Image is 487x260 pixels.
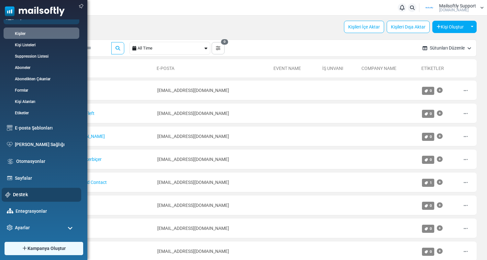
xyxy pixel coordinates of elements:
[212,42,225,54] button: 0
[430,203,432,208] span: 0
[437,107,443,120] a: Etiket Ekle
[437,130,443,143] a: Etiket Ekle
[7,142,13,147] img: domain-health-icon.svg
[437,245,443,258] a: Etiket Ekle
[430,157,432,162] span: 0
[361,66,396,71] span: translation missing: tr.crm_contacts.form.list_header.company_name
[154,196,271,215] td: [EMAIL_ADDRESS][DOMAIN_NAME]
[70,134,105,139] a: [PERSON_NAME]
[16,158,76,165] a: Otomasyonlar
[422,87,434,95] a: 0
[70,180,107,185] a: Unnamed Contact
[322,66,343,71] a: İş Unvanı
[421,3,437,13] img: User Logo
[4,87,78,93] a: Formlar
[422,133,434,141] a: 0
[437,153,443,166] a: Etiket Ekle
[28,245,66,252] span: Kampanya Oluştur
[361,66,396,71] a: Company Name
[4,76,78,82] a: Abonelikten Çıkanlar
[15,141,76,148] a: [PERSON_NAME] Sağlığı
[157,66,174,71] a: E-Posta
[273,66,301,71] a: Event Name
[417,40,476,57] button: Sütunları Düzenle
[154,127,271,146] td: [EMAIL_ADDRESS][DOMAIN_NAME]
[16,208,76,215] a: Entegrasyonlar
[4,53,78,59] a: Suppression Listesi
[439,4,476,8] span: Mailsoftly Support
[430,180,432,185] span: 1
[15,175,76,182] a: Sayfalar
[15,224,30,231] span: Ayarlar
[154,81,271,100] td: [EMAIL_ADDRESS][DOMAIN_NAME]
[421,66,444,71] a: Etiketler
[4,110,78,116] a: Etiketler
[422,179,434,187] a: 1
[437,84,443,97] a: Etiket Ekle
[7,225,13,231] img: settings-icon.svg
[421,3,484,13] a: User Logo Mailsoftly Support [DOMAIN_NAME]
[432,21,468,33] button: Kişi Oluştur
[430,88,432,93] span: 0
[7,175,13,181] img: landing_pages.svg
[138,42,203,54] div: All Time
[430,134,432,139] span: 0
[154,219,271,238] td: [EMAIL_ADDRESS][DOMAIN_NAME]
[15,125,76,131] a: E-posta Şablonları
[422,225,434,233] a: 0
[344,21,384,33] a: Kişileri İçe Aktar
[4,42,78,48] a: Kişi Listeleri
[439,8,469,12] span: [DOMAIN_NAME]
[154,104,271,123] td: [EMAIL_ADDRESS][DOMAIN_NAME]
[4,31,78,37] a: Kişiler
[7,125,13,131] img: email-templates-icon.svg
[221,39,228,45] span: 0
[154,173,271,192] td: [EMAIL_ADDRESS][DOMAIN_NAME]
[7,158,14,165] img: workflow.svg
[4,99,78,105] a: Kişi Alanları
[422,202,434,210] a: 0
[437,222,443,235] a: Etiket Ekle
[430,249,432,254] span: 0
[154,150,271,169] td: [EMAIL_ADDRESS][DOMAIN_NAME]
[430,111,432,116] span: 0
[273,66,301,71] span: translation missing: tr.crm_contacts.form.list_header.Event Name
[422,156,434,164] a: 0
[437,176,443,189] a: Etiket Ekle
[4,65,78,71] a: Aboneler
[5,192,11,198] img: support-icon.svg
[387,21,430,33] a: Kişileri Dışa Aktar
[422,110,434,118] a: 0
[422,248,434,256] a: 0
[13,191,78,198] a: Destek
[430,226,432,231] span: 0
[437,199,443,212] a: Etiket Ekle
